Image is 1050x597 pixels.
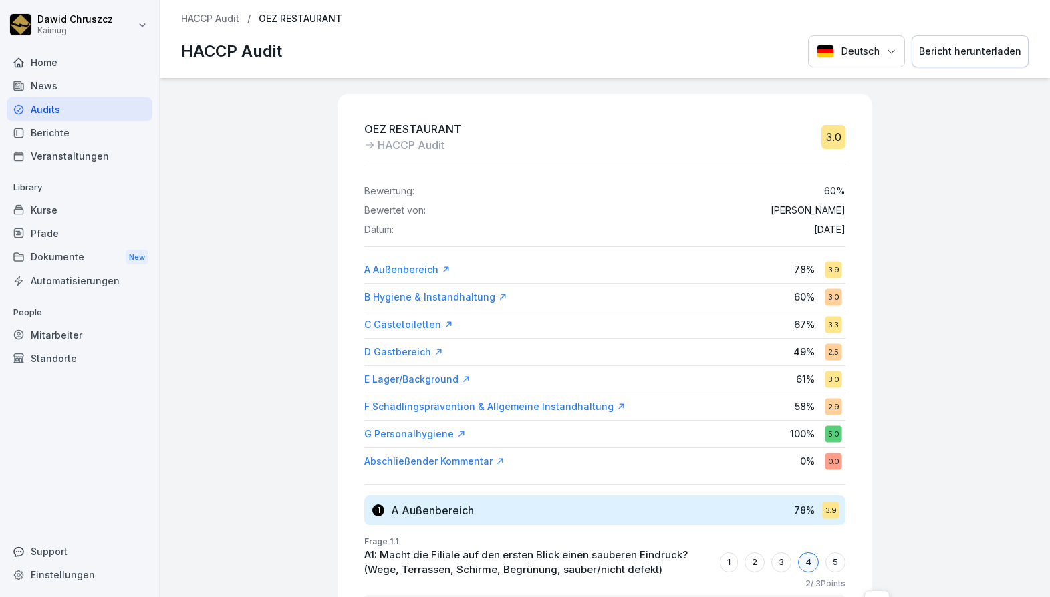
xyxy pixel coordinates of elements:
div: 2.5 [825,343,841,360]
div: 5.0 [825,425,841,442]
div: 4 [798,552,819,572]
div: 3.0 [821,125,845,149]
div: 2 [745,552,765,572]
div: 3.0 [825,288,841,305]
p: 49 % [793,345,815,359]
a: News [7,74,152,97]
button: Language [808,35,905,68]
div: 2.9 [825,398,841,415]
a: B Hygiene & Instandhaltung [364,290,507,304]
a: Home [7,51,152,74]
p: 0 % [800,454,815,468]
a: C Gästetoiletten [364,318,453,331]
p: OEZ RESTAURANT [364,121,461,137]
a: Berichte [7,121,152,144]
p: OEZ RESTAURANT [259,13,342,25]
a: Abschließender Kommentar [364,455,505,468]
p: 61 % [796,372,815,386]
div: 3.9 [825,261,841,278]
a: Audits [7,97,152,121]
a: E Lager/Background [364,373,471,386]
h3: A Außenbereich [391,503,474,518]
p: 2 / 3 Points [805,578,845,590]
p: Datum: [364,224,394,236]
a: Pfade [7,222,152,245]
a: Kurse [7,198,152,222]
div: New [126,250,148,265]
p: Frage 1.1 [364,536,845,548]
p: Library [7,177,152,198]
img: Deutsch [817,45,834,58]
button: Bericht herunterladen [912,35,1029,68]
p: / [247,13,251,25]
p: [DATE] [814,224,845,236]
a: DokumenteNew [7,245,152,270]
a: D Gastbereich [364,345,443,359]
div: Dokumente [7,245,152,270]
p: 60 % [794,290,815,304]
a: Veranstaltungen [7,144,152,168]
a: Einstellungen [7,563,152,586]
p: 100 % [790,427,815,441]
p: Bewertet von: [364,205,426,216]
p: Deutsch [841,44,880,59]
p: 78 % [794,503,815,517]
div: 3 [771,552,791,572]
p: People [7,302,152,323]
a: F Schädlingsprävention & Allgemeine Instandhaltung [364,400,626,413]
p: A1: Macht die Filiale auf den ersten Blick einen sauberen Eindruck? (Wege, Terrassen, Schirme, Be... [364,548,713,578]
a: HACCP Audit [181,13,239,25]
p: 58 % [795,399,815,413]
p: 78 % [794,262,815,276]
p: HACCP Audit [378,137,444,153]
div: 1 [372,504,384,516]
a: Automatisierungen [7,269,152,292]
p: Dawid Chruszcz [37,14,113,25]
a: Standorte [7,347,152,370]
p: HACCP Audit [181,39,282,63]
a: G Personalhygiene [364,427,466,441]
p: Bewertung: [364,186,414,197]
div: 5 [825,552,845,572]
div: 1 [720,552,738,572]
p: [PERSON_NAME] [771,205,845,216]
div: 3.0 [825,371,841,387]
a: A Außenbereich [364,263,450,276]
div: Support [7,540,152,563]
div: 3.9 [822,502,839,518]
div: 0.0 [825,453,841,469]
a: Mitarbeiter [7,323,152,347]
p: Kaimug [37,26,113,35]
div: 3.3 [825,316,841,333]
p: 67 % [794,317,815,331]
div: Bericht herunterladen [919,44,1021,59]
p: 60 % [824,186,845,197]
